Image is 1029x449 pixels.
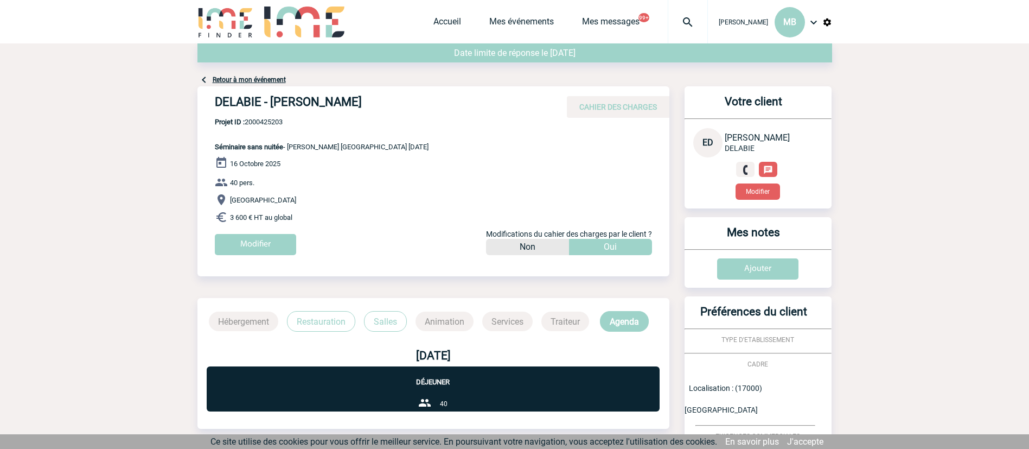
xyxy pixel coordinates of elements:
[209,312,278,331] p: Hébergement
[747,361,768,368] span: CADRE
[582,16,640,31] a: Mes messages
[215,118,245,126] b: Projet ID :
[719,18,768,26] span: [PERSON_NAME]
[230,213,292,222] span: 3 600 € HT au global
[433,16,461,31] a: Accueil
[489,16,554,31] a: Mes événements
[638,13,649,22] button: 99+
[230,160,280,168] span: 16 Octobre 2025
[763,165,773,175] img: chat-24-px-w.png
[213,76,286,84] a: Retour à mon événement
[440,400,448,408] span: 40
[725,437,779,447] a: En savoir plus
[418,396,431,409] img: group-24-px-b.png
[215,143,283,151] span: Séminaire sans nuitée
[454,48,576,58] span: Date limite de réponse le [DATE]
[604,239,617,255] p: Oui
[230,179,254,187] span: 40 pers.
[787,437,823,447] a: J'accepte
[520,239,535,255] p: Non
[715,433,800,440] span: EXIGENCES COMMERCIALES
[725,144,755,153] span: DELABIE
[689,226,819,249] h3: Mes notes
[230,196,296,204] span: [GEOGRAPHIC_DATA]
[740,165,750,175] img: fixe.png
[197,7,254,37] img: IME-Finder
[215,234,296,255] input: Modifier
[702,137,713,148] span: ED
[717,258,798,280] input: Ajouter
[215,118,429,126] span: 2000425203
[215,143,429,151] span: - [PERSON_NAME] [GEOGRAPHIC_DATA] [DATE]
[600,311,649,332] p: Agenda
[287,311,355,332] p: Restauration
[579,103,657,111] span: CAHIER DES CHARGES
[721,336,794,344] span: TYPE D'ETABLISSEMENT
[215,95,540,113] h4: DELABIE - [PERSON_NAME]
[486,230,652,238] span: Modifications du cahier des charges par le client ?
[685,384,762,414] span: Localisation : (17000) [GEOGRAPHIC_DATA]
[783,17,796,27] span: MB
[689,95,819,118] h3: Votre client
[736,184,780,200] button: Modifier
[541,312,589,331] p: Traiteur
[210,437,717,447] span: Ce site utilise des cookies pour vous offrir le meilleur service. En poursuivant votre navigation...
[416,312,474,331] p: Animation
[207,366,660,386] p: Déjeuner
[416,349,451,362] b: [DATE]
[364,311,407,332] p: Salles
[725,132,790,143] span: [PERSON_NAME]
[689,305,819,328] h3: Préférences du client
[482,312,533,331] p: Services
